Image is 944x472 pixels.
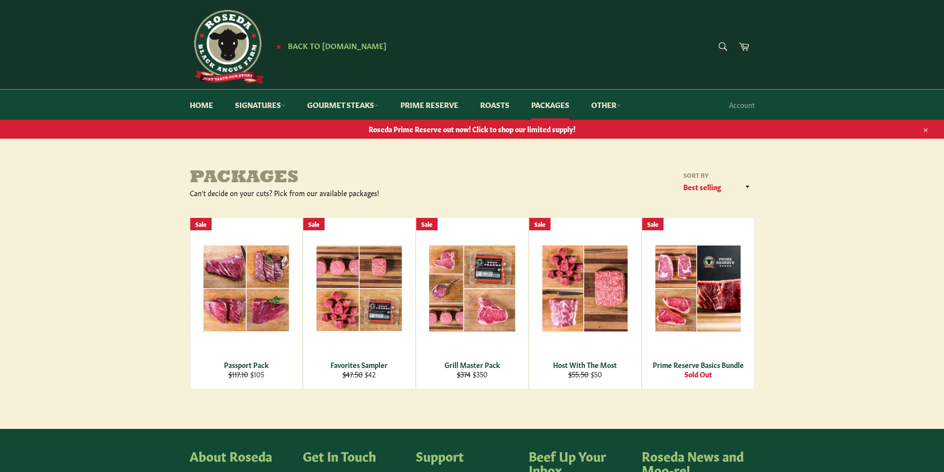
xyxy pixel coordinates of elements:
[416,218,438,230] div: Sale
[203,245,290,332] img: Passport Pack
[303,449,406,463] h4: Get In Touch
[190,217,303,389] a: Passport Pack Passport Pack $117.10 $105
[642,217,755,389] a: Prime Reserve Basics Bundle Prime Reserve Basics Bundle Sold Out
[581,90,631,120] a: Other
[190,218,212,230] div: Sale
[568,369,589,379] s: $55.50
[271,42,387,50] a: ★ Back to [DOMAIN_NAME]
[529,218,551,230] div: Sale
[390,90,468,120] a: Prime Reserve
[190,10,264,84] img: Roseda Beef
[542,245,629,332] img: Host With The Most
[648,369,748,379] div: Sold Out
[316,245,403,332] img: Favorites Sampler
[225,90,295,120] a: Signatures
[196,360,296,369] div: Passport Pack
[303,218,325,230] div: Sale
[297,90,389,120] a: Gourmet Steaks
[642,218,664,230] div: Sale
[303,217,416,389] a: Favorites Sampler Favorites Sampler $47.50 $42
[429,245,516,332] img: Grill Master Pack
[535,369,635,379] div: $50
[228,369,248,379] s: $117.10
[648,360,748,369] div: Prime Reserve Basics Bundle
[180,90,223,120] a: Home
[196,369,296,379] div: $105
[655,245,742,332] img: Prime Reserve Basics Bundle
[470,90,519,120] a: Roasts
[416,449,519,463] h4: Support
[190,449,293,463] h4: About Roseda
[309,369,409,379] div: $42
[457,369,471,379] s: $374
[190,168,472,188] h1: Packages
[416,217,529,389] a: Grill Master Pack Grill Master Pack $374 $350
[309,360,409,369] div: Favorites Sampler
[342,369,363,379] s: $47.50
[535,360,635,369] div: Host With The Most
[276,42,281,50] span: ★
[422,360,522,369] div: Grill Master Pack
[680,171,755,179] label: Sort by
[190,188,472,198] div: Can't decide on your cuts? Pick from our available packages!
[529,217,642,389] a: Host With The Most Host With The Most $55.50 $50
[724,90,760,119] a: Account
[422,369,522,379] div: $350
[288,40,387,51] span: Back to [DOMAIN_NAME]
[521,90,579,120] a: Packages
